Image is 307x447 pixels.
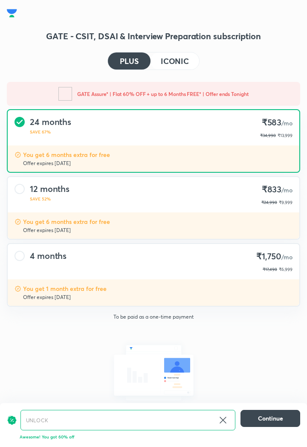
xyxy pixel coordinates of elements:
h5: GATE Assure* | Flat 60% OFF + up to 6 Months FREE* | Offer ends Tonight [77,89,249,99]
img: - [58,87,72,101]
h4: ICONIC [161,57,189,65]
span: /mo [281,119,293,127]
img: discount [14,285,21,292]
span: /mo [281,186,293,194]
button: ICONIC [151,52,199,70]
input: Have a referral code? [21,412,214,428]
p: SAVE 52% [30,196,70,202]
p: You get 6 months extra for free [23,218,110,226]
h4: ₹1,750 [256,251,293,263]
p: You get 6 months extra for free [23,151,110,159]
p: You get 1 month extra for free [23,284,107,293]
span: /mo [281,253,293,261]
p: Offer expires [DATE] [23,294,71,301]
h4: ₹583 [260,117,293,129]
h4: 24 months [30,117,71,127]
p: ₹34,998 [260,132,276,139]
p: ₹24,998 [261,199,277,206]
h4: 12 months [30,184,70,194]
span: ₹9,999 [279,200,293,205]
img: discount [14,151,21,158]
span: ₹6,999 [279,267,293,272]
h4: ₹833 [261,184,293,196]
img: Company Logo [7,7,17,20]
p: Offer expires [DATE] [23,160,71,167]
button: Continue [240,410,300,427]
button: PLUS [108,52,151,70]
p: ₹17,498 [263,266,277,273]
img: discount [14,218,21,225]
span: ₹13,999 [278,133,293,138]
span: Continue [258,414,283,423]
img: discount [7,410,17,430]
p: Offer expires [DATE] [23,227,71,234]
a: Company Logo [7,7,17,17]
h4: 4 months [30,251,67,261]
img: chat_with_educator_6cb3c64761.svg [34,339,274,406]
p: Awesome! You got 60% off [20,434,300,440]
h4: PLUS [120,57,139,65]
p: SAVE 67% [30,129,71,135]
p: To be paid as a one-time payment [7,313,300,320]
h3: GATE - CSIT, DSAI & Interview Preparation subscription [7,31,300,42]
